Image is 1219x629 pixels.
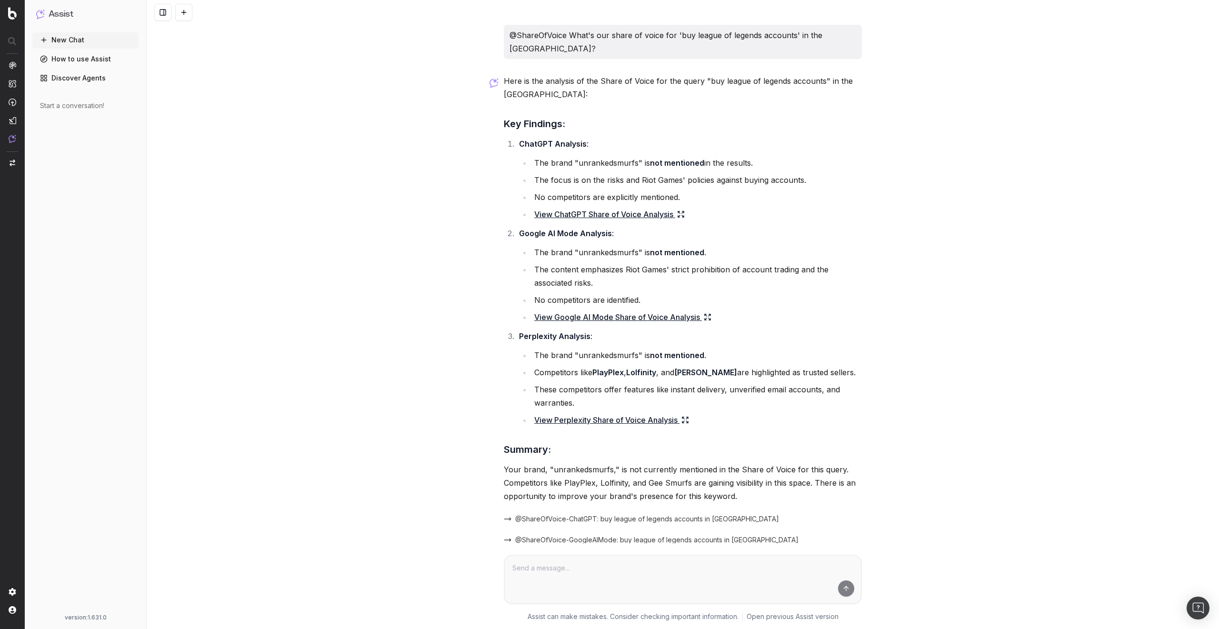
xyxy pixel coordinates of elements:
[9,606,16,614] img: My account
[528,612,739,621] p: Assist can make mistakes. Consider checking important information.
[519,139,587,149] strong: ChatGPT Analysis
[32,70,139,86] a: Discover Agents
[49,8,73,21] h1: Assist
[510,29,856,55] p: @ShareOfVoice What's our share of voice for 'buy league of legends accounts' in the [GEOGRAPHIC_D...
[534,413,689,427] a: View Perplexity Share of Voice Analysis
[10,160,15,166] img: Switch project
[650,158,704,168] strong: not mentioned
[32,51,139,67] a: How to use Assist
[515,535,799,545] span: @ShareOfVoice-GoogleAIMode: buy league of legends accounts in [GEOGRAPHIC_DATA]
[534,310,711,324] a: View Google AI Mode Share of Voice Analysis
[519,229,612,238] strong: Google AI Mode Analysis
[531,156,862,170] li: The brand "unrankedsmurfs" is in the results.
[534,208,685,221] a: View ChatGPT Share of Voice Analysis
[504,442,862,457] h3: Summary:
[531,349,862,362] li: The brand "unrankedsmurfs" is .
[8,7,17,20] img: Botify logo
[531,263,862,290] li: The content emphasizes Riot Games' strict prohibition of account trading and the associated risks.
[531,366,862,379] li: Competitors like , , and are highlighted as trusted sellers.
[516,329,862,427] li: :
[40,101,131,110] div: Start a conversation!
[531,383,862,409] li: These competitors offer features like instant delivery, unverified email accounts, and warranties.
[490,78,499,88] img: Botify assist logo
[531,173,862,187] li: The focus is on the risks and Riot Games' policies against buying accounts.
[626,368,656,377] strong: Lolfinity
[9,80,16,88] img: Intelligence
[36,10,45,19] img: Assist
[519,331,590,341] strong: Perplexity Analysis
[504,514,790,524] button: @ShareOfVoice-ChatGPT: buy league of legends accounts in [GEOGRAPHIC_DATA]
[9,61,16,69] img: Analytics
[36,614,135,621] div: version: 1.631.0
[504,535,810,545] button: @ShareOfVoice-GoogleAIMode: buy league of legends accounts in [GEOGRAPHIC_DATA]
[1187,597,1209,619] div: Open Intercom Messenger
[9,117,16,124] img: Studio
[9,135,16,143] img: Assist
[504,116,862,131] h3: Key Findings:
[36,8,135,21] button: Assist
[516,227,862,324] li: :
[9,98,16,106] img: Activation
[504,74,862,101] p: Here is the analysis of the Share of Voice for the query "buy league of legends accounts" in the ...
[531,246,862,259] li: The brand "unrankedsmurfs" is .
[515,514,779,524] span: @ShareOfVoice-ChatGPT: buy league of legends accounts in [GEOGRAPHIC_DATA]
[674,368,737,377] strong: [PERSON_NAME]
[531,293,862,307] li: No competitors are identified.
[747,612,839,621] a: Open previous Assist version
[32,32,139,48] button: New Chat
[504,463,862,503] p: Your brand, "unrankedsmurfs," is not currently mentioned in the Share of Voice for this query. Co...
[516,137,862,221] li: :
[650,350,704,360] strong: not mentioned
[650,248,704,257] strong: not mentioned
[9,588,16,596] img: Setting
[592,368,624,377] strong: PlayPlex
[531,190,862,204] li: No competitors are explicitly mentioned.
